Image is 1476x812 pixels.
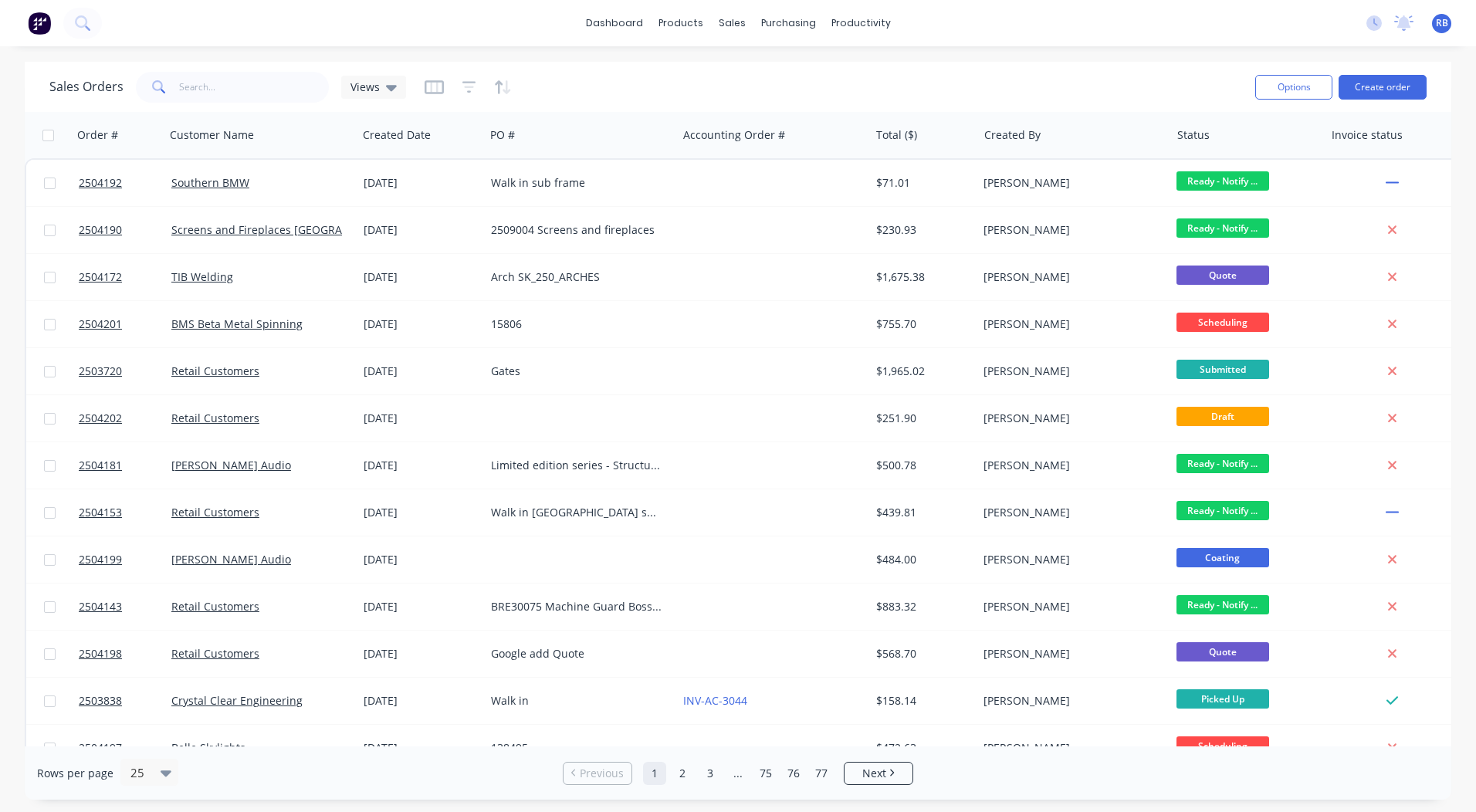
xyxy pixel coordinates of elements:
a: 2504181 [79,442,171,489]
span: Ready - Notify ... [1176,501,1269,520]
a: 2504190 [79,207,171,253]
div: $500.78 [876,458,967,473]
div: $883.32 [876,599,967,614]
button: Create order [1339,75,1427,100]
a: [PERSON_NAME] Audio [171,458,291,472]
span: Ready - Notify ... [1176,218,1269,238]
div: $230.93 [876,222,967,238]
div: $568.70 [876,646,967,661]
span: Previous [580,766,624,781]
span: 2504143 [79,599,122,614]
div: $484.00 [876,552,967,567]
span: Scheduling [1176,313,1269,332]
div: [PERSON_NAME] [983,646,1155,661]
div: [DATE] [364,505,479,520]
div: $1,675.38 [876,269,967,285]
div: [PERSON_NAME] [983,552,1155,567]
div: Walk in [GEOGRAPHIC_DATA] seat ends x 4 [491,505,662,520]
div: [DATE] [364,693,479,709]
div: [DATE] [364,364,479,379]
div: products [651,12,711,35]
span: Views [350,79,380,95]
span: 2504192 [79,175,122,191]
a: 2504198 [79,631,171,677]
div: [PERSON_NAME] [983,458,1155,473]
div: $251.90 [876,411,967,426]
div: [DATE] [364,646,479,661]
div: [PERSON_NAME] [983,316,1155,332]
a: Page 75 [754,762,777,785]
div: Created By [984,127,1041,143]
span: 2503720 [79,364,122,379]
div: [PERSON_NAME] [983,740,1155,756]
div: PO # [490,127,515,143]
div: [DATE] [364,458,479,473]
div: Created Date [363,127,431,143]
div: [PERSON_NAME] [983,599,1155,614]
div: sales [711,12,753,35]
div: [PERSON_NAME] [983,505,1155,520]
span: Quote [1176,266,1269,285]
div: Walk in sub frame [491,175,662,191]
a: Crystal Clear Engineering [171,693,303,708]
div: Limited edition series - Structura Medium Bronze [491,458,662,473]
a: Page 3 [699,762,722,785]
div: 15806 [491,316,662,332]
a: Page 76 [782,762,805,785]
span: Next [862,766,886,781]
a: 2504143 [79,584,171,630]
a: TIB Welding [171,269,233,284]
img: Factory [28,12,51,35]
div: $158.14 [876,693,967,709]
div: [PERSON_NAME] [983,269,1155,285]
a: Screens and Fireplaces [GEOGRAPHIC_DATA] [171,222,401,237]
div: Customer Name [170,127,254,143]
span: 2504202 [79,411,122,426]
div: $755.70 [876,316,967,332]
div: [DATE] [364,316,479,332]
div: [PERSON_NAME] [983,175,1155,191]
span: Quote [1176,642,1269,661]
div: [PERSON_NAME] [983,693,1155,709]
div: $71.01 [876,175,967,191]
span: 2504181 [79,458,122,473]
span: Ready - Notify ... [1176,454,1269,473]
a: Retail Customers [171,505,259,519]
span: Submitted [1176,360,1269,379]
div: Walk in [491,693,662,709]
div: Invoice status [1332,127,1403,143]
div: [PERSON_NAME] [983,411,1155,426]
span: Scheduling [1176,736,1269,756]
span: 2504197 [79,740,122,756]
div: $439.81 [876,505,967,520]
a: Retail Customers [171,646,259,661]
a: 2504192 [79,160,171,206]
a: Page 77 [810,762,833,785]
div: Total ($) [876,127,917,143]
div: BRE30075 Machine Guard Boss Polymer [491,599,662,614]
a: Belle Skylights [171,740,245,755]
span: Ready - Notify ... [1176,171,1269,191]
a: 2504199 [79,536,171,583]
div: [DATE] [364,175,479,191]
span: 2504201 [79,316,122,332]
div: 2509004 Screens and fireplaces [491,222,662,238]
a: Jump forward [726,762,750,785]
span: Picked Up [1176,689,1269,709]
span: 2504199 [79,552,122,567]
div: $472.63 [876,740,967,756]
a: 2504201 [79,301,171,347]
input: Search... [179,72,330,103]
div: Arch SK_250_ARCHES [491,269,662,285]
div: [DATE] [364,222,479,238]
a: Retail Customers [171,364,259,378]
div: productivity [824,12,899,35]
div: [PERSON_NAME] [983,222,1155,238]
ul: Pagination [557,762,919,785]
a: 2503720 [79,348,171,394]
span: 2504153 [79,505,122,520]
span: Rows per page [37,766,113,781]
a: 2504202 [79,395,171,442]
a: Southern BMW [171,175,249,190]
div: [DATE] [364,599,479,614]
